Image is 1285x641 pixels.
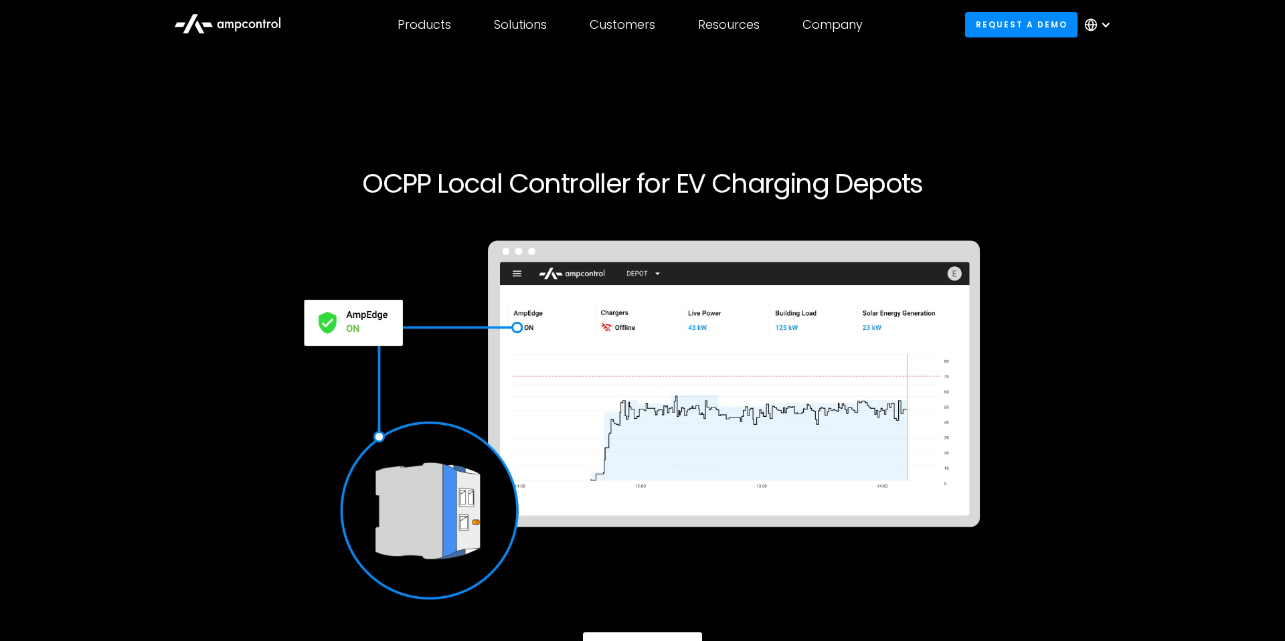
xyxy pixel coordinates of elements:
[494,17,547,32] div: Solutions
[398,17,451,32] div: Products
[802,17,863,32] div: Company
[590,17,655,32] div: Customers
[698,17,760,32] div: Resources
[296,232,989,610] img: AmpEdge an OCPP local controller for on-site ev charging depots
[236,167,1049,199] h1: OCPP Local Controller for EV Charging Depots
[965,12,1078,37] a: Request a demo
